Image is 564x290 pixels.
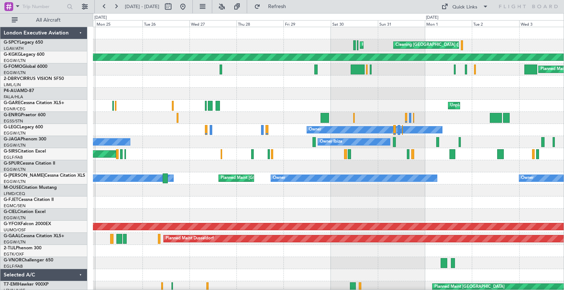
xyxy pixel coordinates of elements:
[4,65,47,69] a: G-FOMOGlobal 6000
[521,173,534,184] div: Owner
[4,137,21,142] span: G-JAGA
[4,234,21,238] span: G-GAAL
[4,210,17,214] span: G-CIEL
[4,77,20,81] span: 2-DBRV
[4,40,19,45] span: G-SPCY
[4,179,26,184] a: EGGW/LTN
[378,20,425,27] div: Sun 31
[4,106,26,112] a: EGNR/CEG
[309,124,321,135] div: Owner
[4,101,64,105] a: G-GARECessna Citation XLS+
[4,186,57,190] a: M-OUSECitation Mustang
[4,198,54,202] a: G-FJETCessna Citation II
[4,155,23,160] a: EGLF/FAB
[4,264,23,269] a: EGLF/FAB
[4,167,26,172] a: EGGW/LTN
[4,125,43,129] a: G-LEGCLegacy 600
[4,70,26,76] a: EGGW/LTN
[4,101,21,105] span: G-GARE
[4,186,21,190] span: M-OUSE
[4,161,20,166] span: G-SPUR
[362,40,446,51] div: Planned Maint Athens ([PERSON_NAME] Intl)
[4,282,18,287] span: T7-EMI
[4,252,24,257] a: EGTK/OXF
[4,46,23,51] a: LGAV/ATH
[4,222,51,226] a: G-YFOXFalcon 2000EX
[22,1,65,12] input: Trip Number
[425,20,472,27] div: Mon 1
[4,215,26,221] a: EGGW/LTN
[4,149,46,154] a: G-SIRSCitation Excel
[4,89,20,93] span: P4-AUA
[450,100,517,111] div: Unplanned Maint [PERSON_NAME]
[4,234,64,238] a: G-GAALCessna Citation XLS+
[426,15,438,21] div: [DATE]
[4,161,55,166] a: G-SPURCessna Citation II
[4,258,22,263] span: G-VNOR
[395,40,499,51] div: Cleaning [GEOGRAPHIC_DATA] ([PERSON_NAME] Intl)
[472,20,519,27] div: Tue 2
[4,191,25,197] a: LFMD/CEQ
[283,20,330,27] div: Fri 29
[4,82,21,88] a: LIML/LIN
[4,40,43,45] a: G-SPCYLegacy 650
[4,246,41,250] a: 2-TIJLPhenom 300
[4,203,26,209] a: EGMC/SEN
[331,20,378,27] div: Sat 30
[8,14,80,26] button: All Aircraft
[4,173,85,178] a: G-[PERSON_NAME]Cessna Citation XLS
[221,173,336,184] div: Planned Maint [GEOGRAPHIC_DATA] ([GEOGRAPHIC_DATA])
[125,3,159,10] span: [DATE] - [DATE]
[4,89,34,93] a: P4-AUAMD-87
[4,173,44,178] span: G-[PERSON_NAME]
[4,143,26,148] a: EGGW/LTN
[4,65,22,69] span: G-FOMO
[4,52,44,57] a: G-KGKGLegacy 600
[4,77,64,81] a: 2-DBRVCIRRUS VISION SF50
[273,173,285,184] div: Owner
[95,20,142,27] div: Mon 25
[452,4,477,11] div: Quick Links
[4,125,19,129] span: G-LEGC
[4,227,26,233] a: UUMO/OSF
[4,246,16,250] span: 2-TIJL
[4,113,46,117] a: G-ENRGPraetor 600
[4,222,21,226] span: G-YFOX
[4,149,18,154] span: G-SIRS
[4,210,46,214] a: G-CIELCitation Excel
[4,282,48,287] a: T7-EMIHawker 900XP
[4,52,21,57] span: G-KGKG
[4,137,46,142] a: G-JAGAPhenom 300
[19,18,77,23] span: All Aircraft
[236,20,283,27] div: Thu 28
[262,4,293,9] span: Refresh
[438,1,492,12] button: Quick Links
[4,94,23,100] a: FALA/HLA
[142,20,189,27] div: Tue 26
[4,131,26,136] a: EGGW/LTN
[4,258,53,263] a: G-VNORChallenger 650
[4,58,26,63] a: EGGW/LTN
[189,20,236,27] div: Wed 27
[166,233,214,244] div: Planned Maint Dusseldorf
[4,113,21,117] span: G-ENRG
[94,15,107,21] div: [DATE]
[4,118,23,124] a: EGSS/STN
[4,239,26,245] a: EGGW/LTN
[320,136,342,147] div: Owner Ibiza
[251,1,295,12] button: Refresh
[4,198,18,202] span: G-FJET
